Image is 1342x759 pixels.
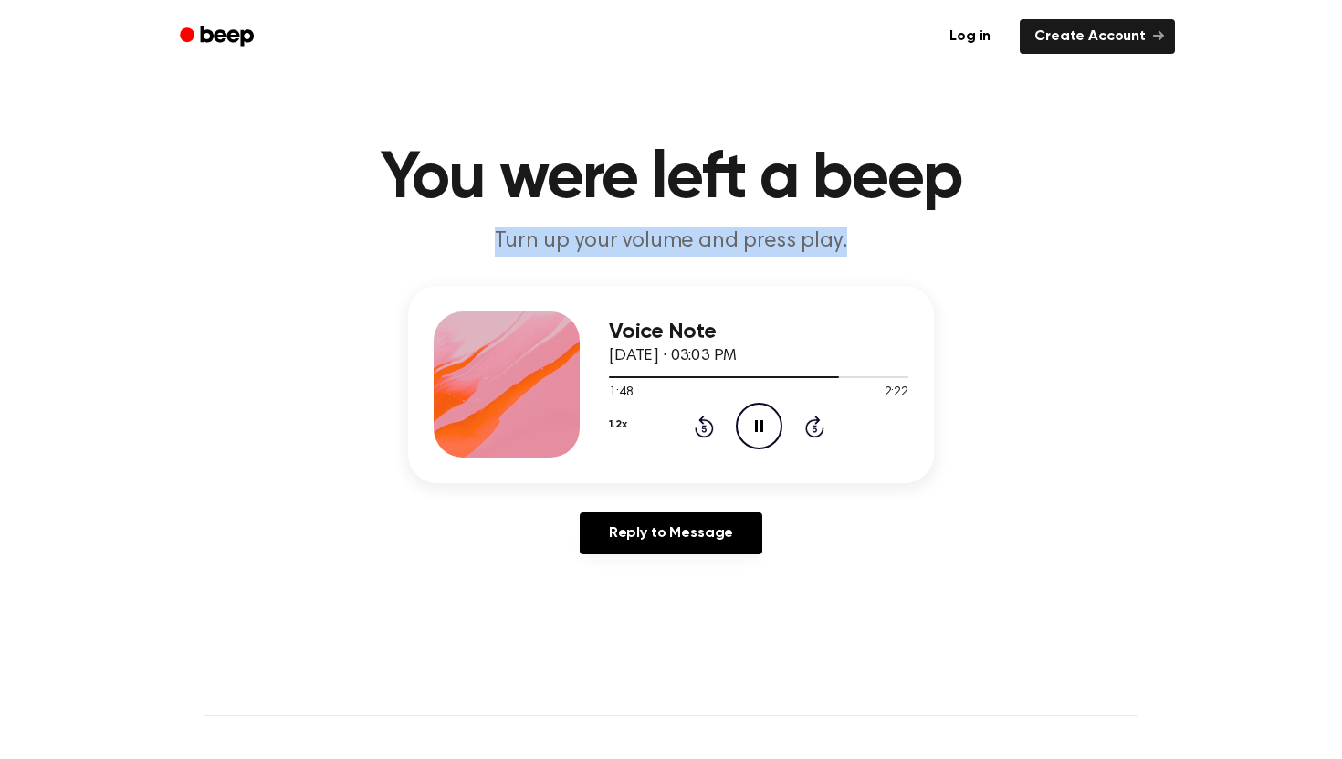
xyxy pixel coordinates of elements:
[609,348,737,364] span: [DATE] · 03:03 PM
[167,19,270,55] a: Beep
[885,384,908,403] span: 2:22
[580,512,762,554] a: Reply to Message
[609,384,633,403] span: 1:48
[931,16,1009,58] a: Log in
[320,227,1022,257] p: Turn up your volume and press play.
[609,409,626,440] button: 1.2x
[204,146,1138,212] h1: You were left a beep
[609,320,908,344] h3: Voice Note
[1020,19,1175,54] a: Create Account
